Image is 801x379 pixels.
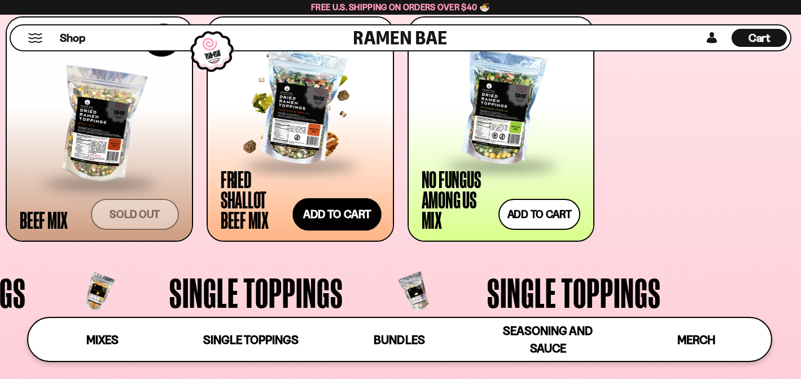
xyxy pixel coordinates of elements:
[474,318,622,361] a: Seasoning and Sauce
[503,324,593,355] span: Seasoning and Sauce
[60,31,85,46] span: Shop
[177,318,325,361] a: Single Toppings
[311,2,490,12] span: Free U.S. Shipping on Orders over $40 🍜
[677,333,715,347] span: Merch
[374,333,424,347] span: Bundles
[28,318,177,361] a: Mixes
[422,169,493,230] div: No Fungus Among Us Mix
[169,272,343,313] span: Single Toppings
[207,16,394,242] a: 4.62 stars 8 reviews $31.99 Fried Shallot Beef Mix Add to cart
[749,31,771,45] span: Cart
[6,16,193,242] a: SOLDOUT 4.64 stars 667 reviews Beef Mix Sold out
[498,199,580,230] button: Add to cart
[221,169,289,230] div: Fried Shallot Beef Mix
[28,33,43,43] button: Mobile Menu Trigger
[203,333,299,347] span: Single Toppings
[20,210,68,230] div: Beef Mix
[292,198,382,231] button: Add to cart
[60,29,85,47] a: Shop
[408,16,595,242] a: 5.00 stars 1 review $24.99 No Fungus Among Us Mix Add to cart
[622,318,771,361] a: Merch
[487,272,661,313] span: Single Toppings
[86,333,119,347] span: Mixes
[732,25,787,50] a: Cart
[325,318,474,361] a: Bundles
